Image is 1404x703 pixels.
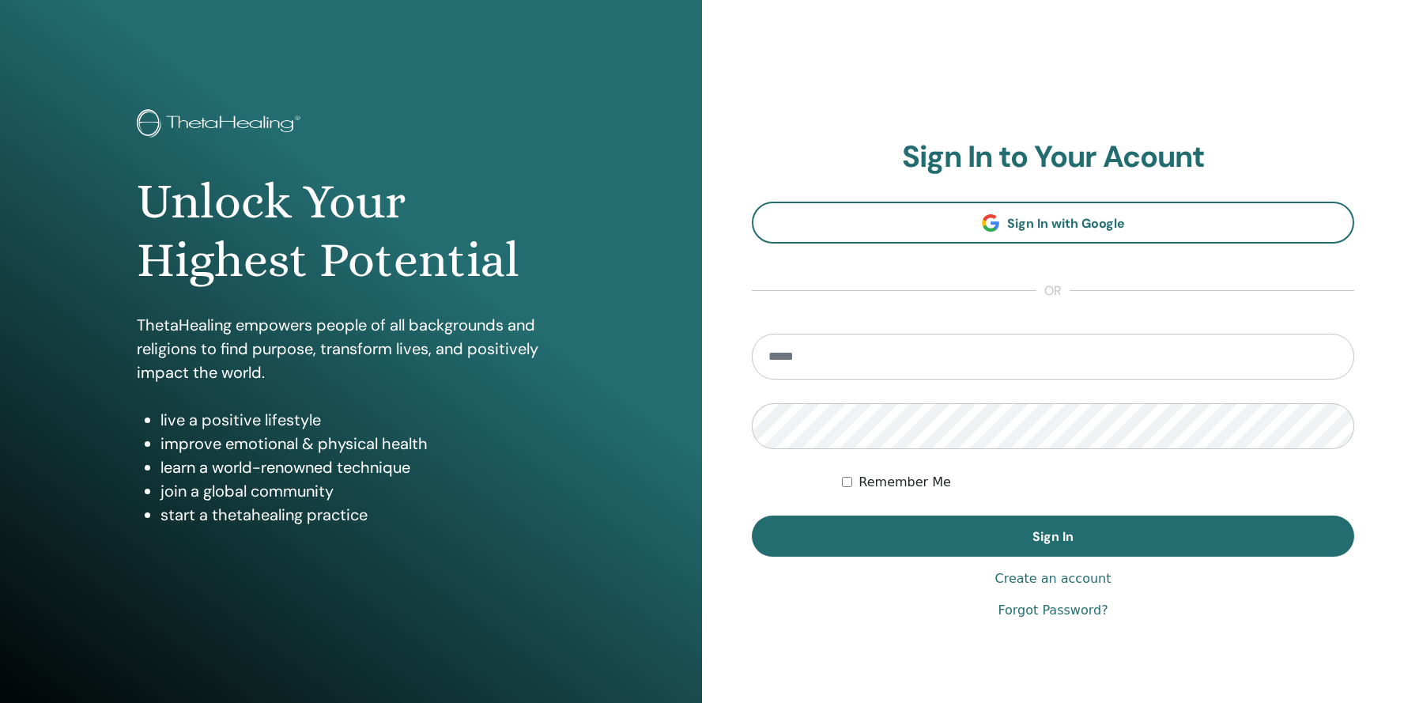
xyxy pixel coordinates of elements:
span: Sign In [1032,528,1074,545]
div: Keep me authenticated indefinitely or until I manually logout [842,473,1354,492]
li: improve emotional & physical health [160,432,565,455]
a: Forgot Password? [998,601,1108,620]
label: Remember Me [859,473,951,492]
p: ThetaHealing empowers people of all backgrounds and religions to find purpose, transform lives, a... [137,313,565,384]
li: start a thetahealing practice [160,503,565,527]
button: Sign In [752,516,1354,557]
li: learn a world-renowned technique [160,455,565,479]
span: Sign In with Google [1007,215,1125,232]
span: or [1036,282,1070,300]
h1: Unlock Your Highest Potential [137,172,565,290]
a: Sign In with Google [752,202,1354,244]
li: live a positive lifestyle [160,408,565,432]
li: join a global community [160,479,565,503]
h2: Sign In to Your Acount [752,139,1354,176]
a: Create an account [994,569,1111,588]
